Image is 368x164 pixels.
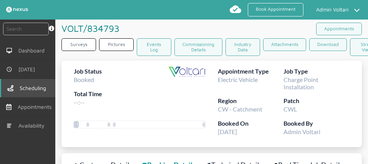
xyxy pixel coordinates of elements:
img: md-list.svg [6,123,12,129]
a: Book Appointment [248,3,303,16]
span: [DATE] [218,128,237,135]
span: Electric Vehicle [218,76,258,83]
label: Appointment Type [218,67,284,76]
span: [DATE] [18,66,38,72]
a: Appointments [316,23,362,35]
h1: VOLT/834793 ️️️ [61,20,122,37]
a: Commissioning Details [174,38,222,56]
label: Patch [283,96,350,106]
img: Nexus [6,5,28,15]
button: Download [309,38,347,51]
label: Job Type [283,67,350,76]
a: Events Log [137,38,171,56]
a: Surveys [61,38,96,51]
span: Availability [18,123,48,129]
label: Booked By [283,119,350,128]
input: Search by: Ref, PostCode, MPAN, MPRN, Account, Customer [3,23,49,35]
span: Scheduling [20,85,49,91]
img: md-time.svg [6,66,12,72]
img: scheduling-left-menu.svg [7,85,13,91]
label: Total Time [74,89,102,99]
span: Charge Point Installation [283,76,318,90]
img: Supplier Logo [169,67,206,79]
span: Booked [74,76,94,83]
a: Industry Data [225,38,260,56]
label: Job Status [74,67,102,76]
span: Admin Voltari [283,128,320,135]
img: md-desktop.svg [6,48,12,54]
img: appointments-left-menu.svg [6,104,12,110]
span: --:-- [74,98,85,106]
a: Attachments [263,38,306,51]
img: md-cloud-done.svg [229,3,242,15]
label: Booked On [218,119,284,128]
a: Pictures [99,38,134,51]
span: CW - Catchment [218,105,262,113]
label: Region [218,96,284,106]
span: Dashboard [18,48,48,54]
span: Appointments [18,104,55,110]
span: CWL [283,105,297,113]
